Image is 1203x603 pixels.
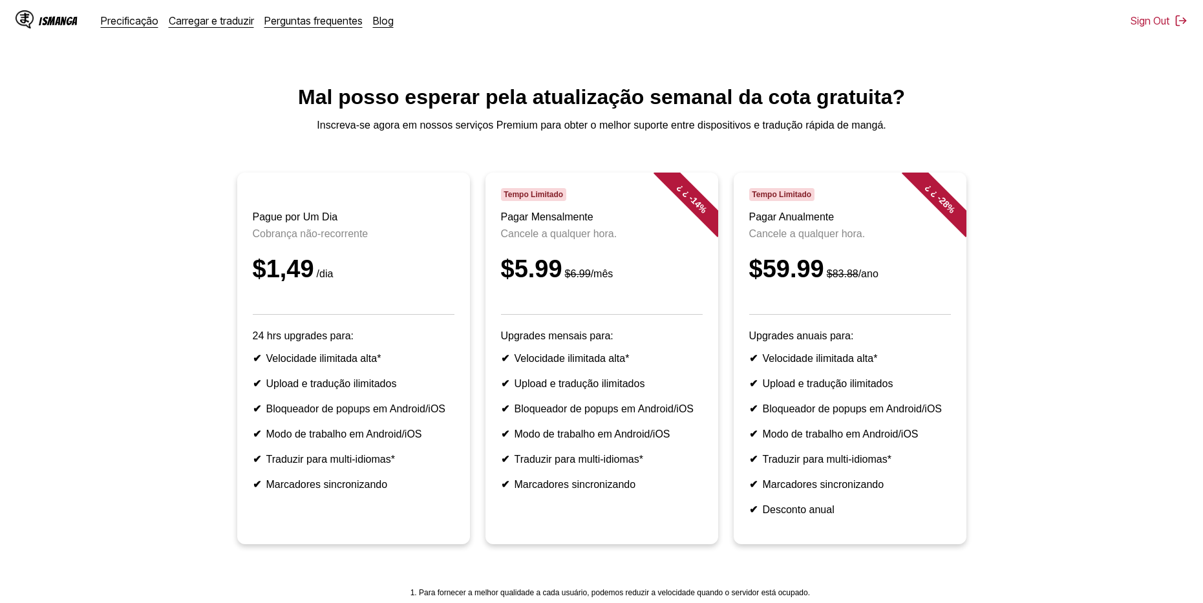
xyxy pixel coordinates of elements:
h3: Pagar Mensalmente [501,211,703,223]
b: ✔ [253,353,261,364]
b: ✔ [749,479,758,490]
p: Inscreva-se agora em nossos serviços Premium para obter o melhor suporte entre dispositivos e tra... [10,120,1193,131]
b: ✔ [749,353,758,364]
li: Traduzir para multi-idiomas* [501,453,703,465]
p: Upgrades mensais para: [501,330,703,342]
li: Bloqueador de popups em Android/iOS [501,403,703,415]
li: Marcadores sincronizando [749,478,951,491]
b: ✔ [501,454,509,465]
small: /ano [824,268,878,279]
img: Sign out [1175,14,1187,27]
p: Cobrança não-recorrente [253,228,454,240]
b: ✔ [749,378,758,389]
li: Bloqueador de popups em Android/iOS [253,403,454,415]
li: Desconto anual [749,503,951,516]
b: ✔ [253,428,261,439]
small: /dia [314,268,334,279]
li: Modo de trabalho em Android/iOS [253,428,454,440]
li: Marcadores sincronizando [253,478,454,491]
p: 24 hrs upgrades para: [253,330,454,342]
b: ✔ [253,378,261,389]
div: $5.99 [501,255,703,283]
div: $59.99 [749,255,951,283]
h3: Pagar Anualmente [749,211,951,223]
a: Carregar e traduzir [169,14,254,27]
b: ✔ [253,403,261,414]
li: Modo de trabalho em Android/iOS [749,428,951,440]
b: ✔ [749,504,758,515]
li: Velocidade ilimitada alta* [749,352,951,365]
div: $1,49 [253,255,454,283]
li: Velocidade ilimitada alta* [253,352,454,365]
span: Tempo Limitado [501,188,566,201]
b: ✔ [253,454,261,465]
a: Blog [373,14,394,27]
div: ¿ ¿ - 14 % [653,160,730,237]
b: ✔ [253,479,261,490]
a: IsManga LogoIsManga [16,10,101,31]
b: ✔ [749,454,758,465]
li: Traduzir para multi-idiomas* [749,453,951,465]
s: $6.99 [565,268,591,279]
p: Cancele a qualquer hora. [749,228,951,240]
span: Tempo Limitado [749,188,814,201]
s: $83.88 [827,268,858,279]
div: ¿ ¿ - 28 % [901,160,979,237]
b: ✔ [501,428,509,439]
a: Perguntas frequentes [264,14,363,27]
a: Precificação [101,14,158,27]
b: ✔ [749,403,758,414]
b: ✔ [749,428,758,439]
div: IsManga [39,15,78,27]
li: Marcadores sincronizando [501,478,703,491]
button: Sign Out [1131,14,1187,27]
li: Modo de trabalho em Android/iOS [501,428,703,440]
b: ✔ [501,403,509,414]
li: Bloqueador de popups em Android/iOS [749,403,951,415]
li: Para fornecer a melhor qualidade a cada usuário, podemos reduzir a velocidade quando o servidor e... [419,588,810,597]
b: ✔ [501,378,509,389]
li: Upload e tradução ilimitados [253,377,454,390]
li: Traduzir para multi-idiomas* [253,453,454,465]
p: Upgrades anuais para: [749,330,951,342]
b: ✔ [501,353,509,364]
b: ✔ [501,479,509,490]
h3: Pague por Um Dia [253,211,454,223]
li: Upload e tradução ilimitados [501,377,703,390]
li: Upload e tradução ilimitados [749,377,951,390]
h1: Mal posso esperar pela atualização semanal da cota gratuita? [10,85,1193,109]
small: /mês [562,268,613,279]
img: IsManga Logo [16,10,34,28]
li: Velocidade ilimitada alta* [501,352,703,365]
p: Cancele a qualquer hora. [501,228,703,240]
